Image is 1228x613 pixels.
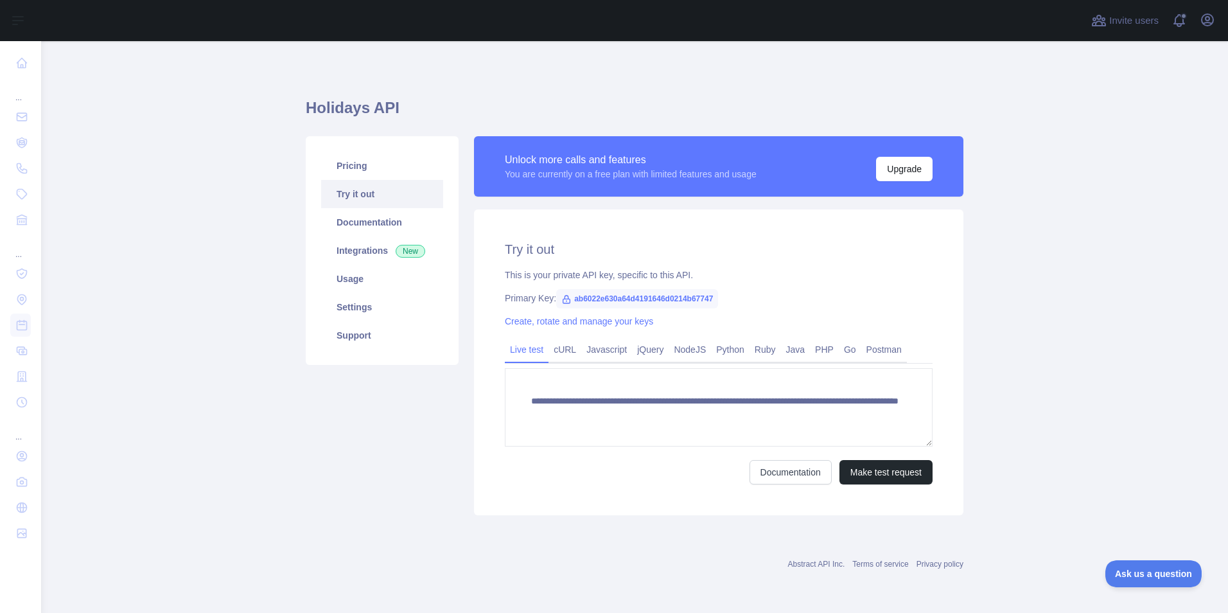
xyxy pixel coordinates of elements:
div: Unlock more calls and features [505,152,757,168]
h2: Try it out [505,240,933,258]
a: Postman [861,339,907,360]
button: Make test request [839,460,933,484]
a: Try it out [321,180,443,208]
a: PHP [810,339,839,360]
a: Terms of service [852,560,908,569]
div: You are currently on a free plan with limited features and usage [505,168,757,181]
a: Documentation [321,208,443,236]
a: Live test [505,339,548,360]
a: Create, rotate and manage your keys [505,316,653,326]
a: Settings [321,293,443,321]
div: This is your private API key, specific to this API. [505,269,933,281]
h1: Holidays API [306,98,963,129]
a: Pricing [321,152,443,180]
a: NodeJS [669,339,711,360]
a: Go [839,339,861,360]
a: Python [711,339,750,360]
span: New [396,245,425,258]
a: Privacy policy [917,560,963,569]
a: Java [781,339,811,360]
a: jQuery [632,339,669,360]
div: ... [10,77,31,103]
a: Usage [321,265,443,293]
a: Javascript [581,339,632,360]
a: Integrations New [321,236,443,265]
div: ... [10,416,31,442]
a: Abstract API Inc. [788,560,845,569]
span: ab6022e630a64d4191646d0214b67747 [556,289,718,308]
div: Primary Key: [505,292,933,305]
a: cURL [548,339,581,360]
button: Invite users [1089,10,1161,31]
button: Upgrade [876,157,933,181]
span: Invite users [1109,13,1159,28]
a: Ruby [750,339,781,360]
a: Support [321,321,443,350]
div: ... [10,234,31,260]
a: Documentation [750,460,832,484]
iframe: Toggle Customer Support [1105,560,1202,587]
